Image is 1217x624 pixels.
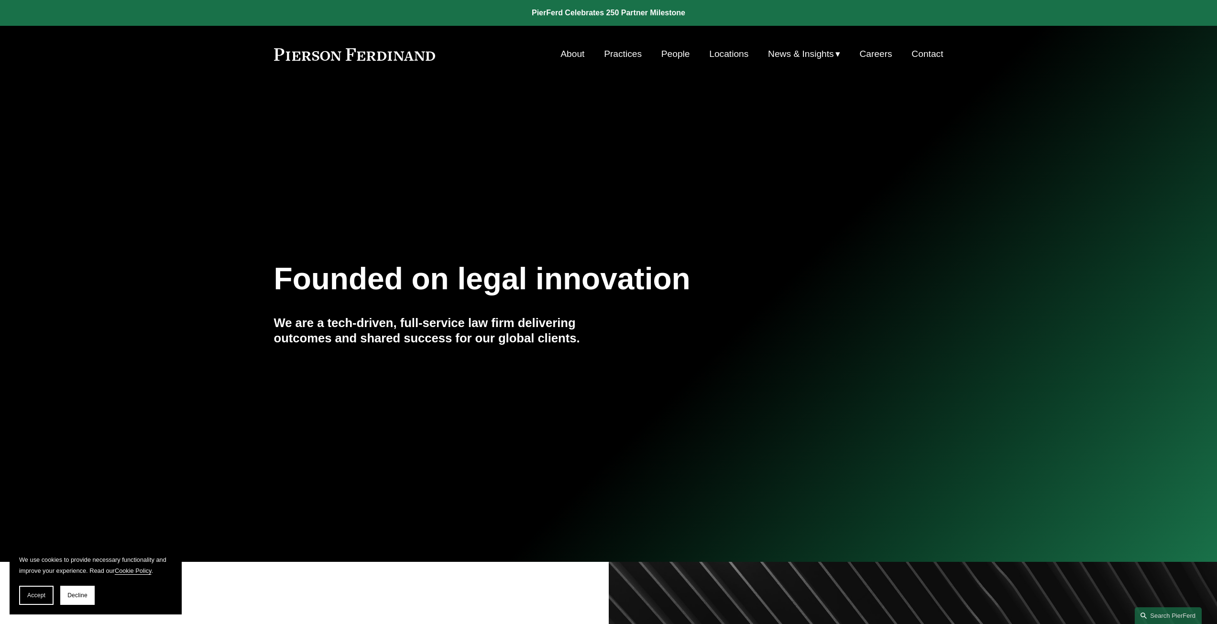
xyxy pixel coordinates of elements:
[115,567,152,574] a: Cookie Policy
[19,586,54,605] button: Accept
[10,545,182,614] section: Cookie banner
[67,592,88,599] span: Decline
[60,586,95,605] button: Decline
[768,46,834,63] span: News & Insights
[709,45,748,63] a: Locations
[604,45,642,63] a: Practices
[274,315,609,346] h4: We are a tech-driven, full-service law firm delivering outcomes and shared success for our global...
[1135,607,1202,624] a: Search this site
[560,45,584,63] a: About
[661,45,690,63] a: People
[274,262,832,296] h1: Founded on legal innovation
[27,592,45,599] span: Accept
[911,45,943,63] a: Contact
[19,554,172,576] p: We use cookies to provide necessary functionality and improve your experience. Read our .
[768,45,840,63] a: folder dropdown
[859,45,892,63] a: Careers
